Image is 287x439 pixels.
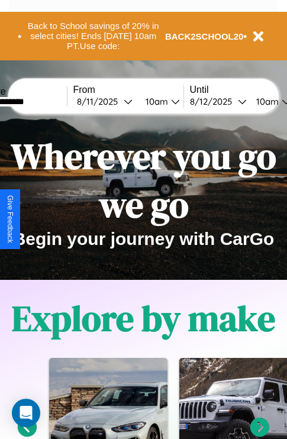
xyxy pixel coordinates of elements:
[73,85,183,95] label: From
[6,195,14,243] div: Give Feedback
[77,96,124,107] div: 8 / 11 / 2025
[250,96,282,107] div: 10am
[12,399,40,427] div: Open Intercom Messenger
[73,95,136,108] button: 8/11/2025
[22,18,165,54] button: Back to School savings of 20% in select cities! Ends [DATE] 10am PT.Use code:
[190,96,238,107] div: 8 / 12 / 2025
[140,96,171,107] div: 10am
[165,31,244,41] b: BACK2SCHOOL20
[136,95,183,108] button: 10am
[12,294,275,343] h1: Explore by make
